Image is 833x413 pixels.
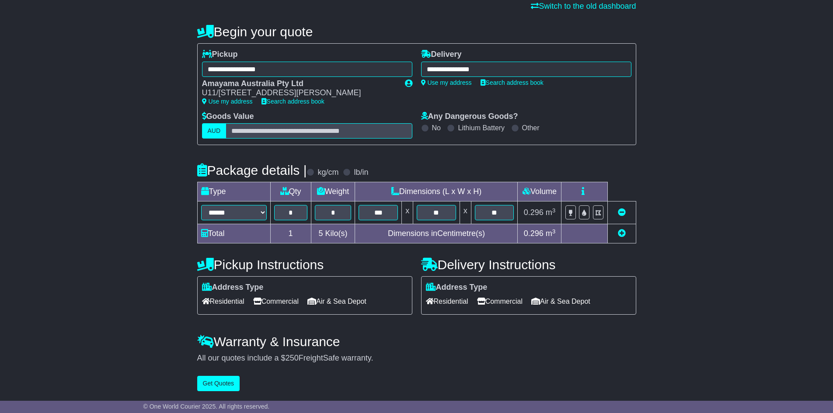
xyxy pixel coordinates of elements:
label: Lithium Battery [458,124,505,132]
a: Switch to the old dashboard [531,2,636,10]
div: Amayama Australia Pty Ltd [202,79,396,89]
a: Use my address [202,98,253,105]
td: 1 [270,224,311,243]
span: Commercial [253,295,299,308]
td: Kilo(s) [311,224,355,243]
a: Remove this item [618,208,626,217]
sup: 3 [552,228,556,235]
label: kg/cm [317,168,338,177]
td: Dimensions in Centimetre(s) [355,224,518,243]
label: Delivery [421,50,462,59]
a: Add new item [618,229,626,238]
label: AUD [202,123,227,139]
a: Search address book [481,79,544,86]
a: Search address book [261,98,324,105]
span: m [546,208,556,217]
td: Total [197,224,270,243]
label: Other [522,124,540,132]
label: Address Type [426,283,488,292]
span: Air & Sea Depot [531,295,590,308]
td: Weight [311,182,355,201]
label: lb/in [354,168,368,177]
h4: Begin your quote [197,24,636,39]
td: Dimensions (L x W x H) [355,182,518,201]
span: Air & Sea Depot [307,295,366,308]
label: Address Type [202,283,264,292]
td: Volume [518,182,561,201]
span: 250 [286,354,299,362]
td: x [460,201,471,224]
span: Residential [426,295,468,308]
td: Type [197,182,270,201]
span: 0.296 [524,208,544,217]
span: Residential [202,295,244,308]
h4: Pickup Instructions [197,257,412,272]
span: Commercial [477,295,523,308]
span: © One World Courier 2025. All rights reserved. [143,403,270,410]
div: All our quotes include a $ FreightSafe warranty. [197,354,636,363]
sup: 3 [552,207,556,214]
span: 5 [318,229,323,238]
label: Any Dangerous Goods? [421,112,518,121]
label: Goods Value [202,112,254,121]
h4: Delivery Instructions [421,257,636,272]
a: Use my address [421,79,472,86]
div: U11/[STREET_ADDRESS][PERSON_NAME] [202,88,396,98]
label: Pickup [202,50,238,59]
td: Qty [270,182,311,201]
button: Get Quotes [197,376,240,391]
h4: Warranty & Insurance [197,334,636,349]
h4: Package details | [197,163,307,177]
span: m [546,229,556,238]
span: 0.296 [524,229,544,238]
td: x [402,201,413,224]
label: No [432,124,441,132]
